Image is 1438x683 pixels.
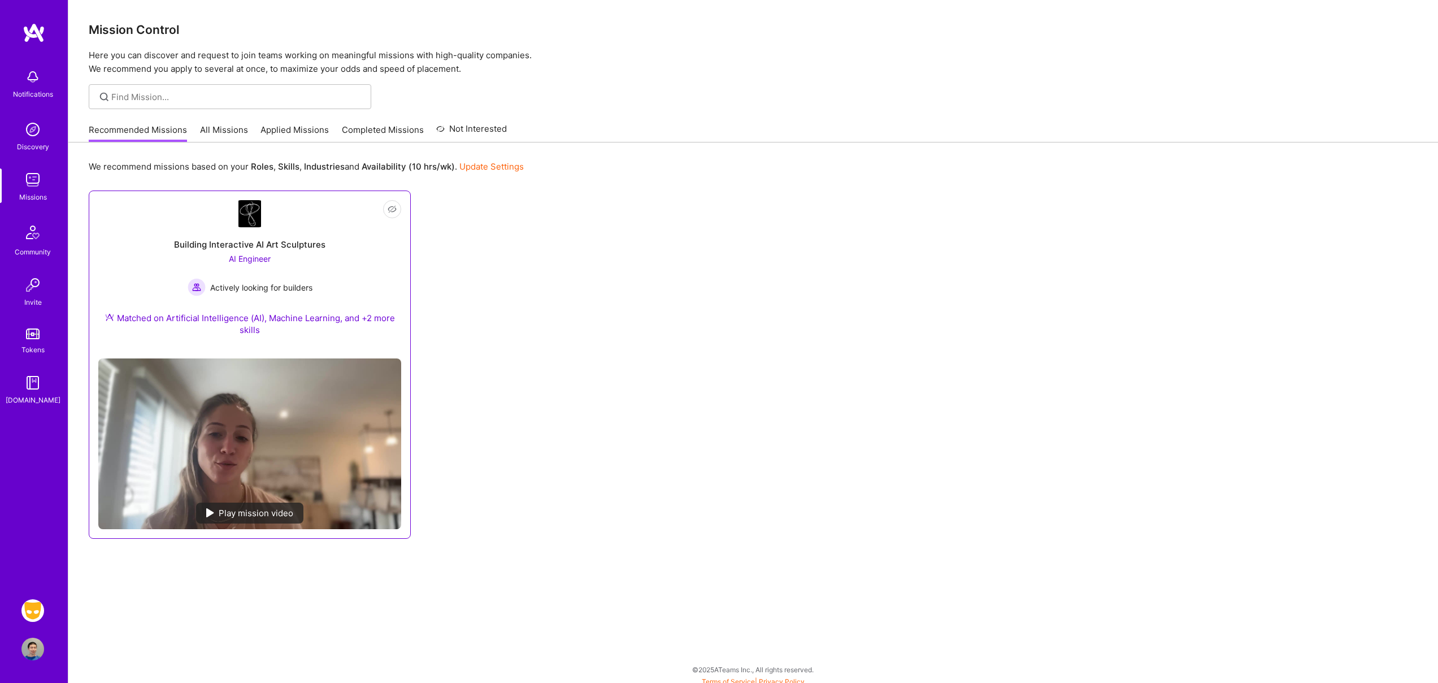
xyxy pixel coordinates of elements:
[362,161,455,172] b: Availability (10 hrs/wk)
[17,141,49,153] div: Discovery
[260,124,329,142] a: Applied Missions
[21,344,45,356] div: Tokens
[436,122,507,142] a: Not Interested
[206,508,214,517] img: play
[13,88,53,100] div: Notifications
[15,246,51,258] div: Community
[89,161,524,172] p: We recommend missions based on your , , and .
[98,200,401,349] a: Company LogoBuilding Interactive AI Art SculpturesAI Engineer Actively looking for buildersActive...
[200,124,248,142] a: All Missions
[26,328,40,339] img: tokens
[21,168,44,191] img: teamwork
[210,282,312,293] span: Actively looking for builders
[229,254,271,263] span: AI Engineer
[98,90,111,103] i: icon SearchGrey
[89,49,1418,76] p: Here you can discover and request to join teams working on meaningful missions with high-quality ...
[6,394,60,406] div: [DOMAIN_NAME]
[459,161,524,172] a: Update Settings
[19,191,47,203] div: Missions
[89,124,187,142] a: Recommended Missions
[21,599,44,622] img: Grindr: Mobile + BE + Cloud
[278,161,299,172] b: Skills
[23,23,45,43] img: logo
[19,219,46,246] img: Community
[388,205,397,214] i: icon EyeClosed
[89,23,1418,37] h3: Mission Control
[19,638,47,660] a: User Avatar
[98,358,401,529] img: No Mission
[251,161,273,172] b: Roles
[304,161,345,172] b: Industries
[21,371,44,394] img: guide book
[98,312,401,336] div: Matched on Artificial Intelligence (AI), Machine Learning, and +2 more skills
[21,274,44,296] img: Invite
[174,239,325,250] div: Building Interactive AI Art Sculptures
[21,638,44,660] img: User Avatar
[342,124,424,142] a: Completed Missions
[188,278,206,296] img: Actively looking for builders
[21,118,44,141] img: discovery
[105,313,114,322] img: Ateam Purple Icon
[111,91,363,103] input: Find Mission...
[24,296,42,308] div: Invite
[238,200,261,227] img: Company Logo
[21,66,44,88] img: bell
[19,599,47,622] a: Grindr: Mobile + BE + Cloud
[196,503,303,524] div: Play mission video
